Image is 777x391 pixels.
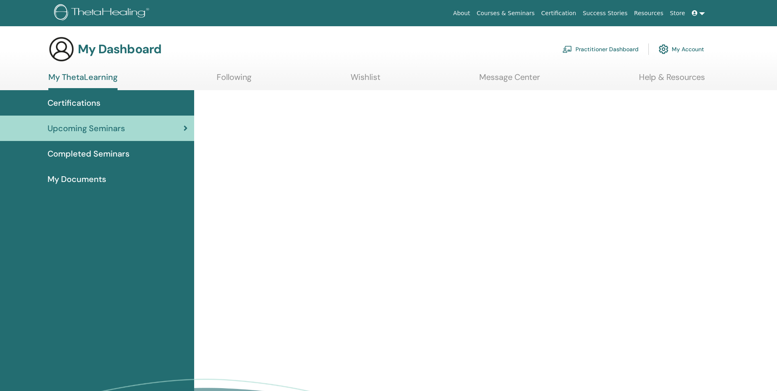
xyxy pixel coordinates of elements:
a: Store [667,6,689,21]
a: About [450,6,473,21]
img: logo.png [54,4,152,23]
a: Help & Resources [639,72,705,88]
span: Certifications [48,97,100,109]
a: Certification [538,6,579,21]
span: Completed Seminars [48,148,129,160]
img: chalkboard-teacher.svg [562,45,572,53]
a: Message Center [479,72,540,88]
a: Success Stories [580,6,631,21]
a: Wishlist [351,72,381,88]
img: cog.svg [659,42,668,56]
img: generic-user-icon.jpg [48,36,75,62]
span: Upcoming Seminars [48,122,125,134]
a: My ThetaLearning [48,72,118,90]
a: Resources [631,6,667,21]
a: Courses & Seminars [473,6,538,21]
a: My Account [659,40,704,58]
a: Following [217,72,251,88]
h3: My Dashboard [78,42,161,57]
span: My Documents [48,173,106,185]
a: Practitioner Dashboard [562,40,639,58]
